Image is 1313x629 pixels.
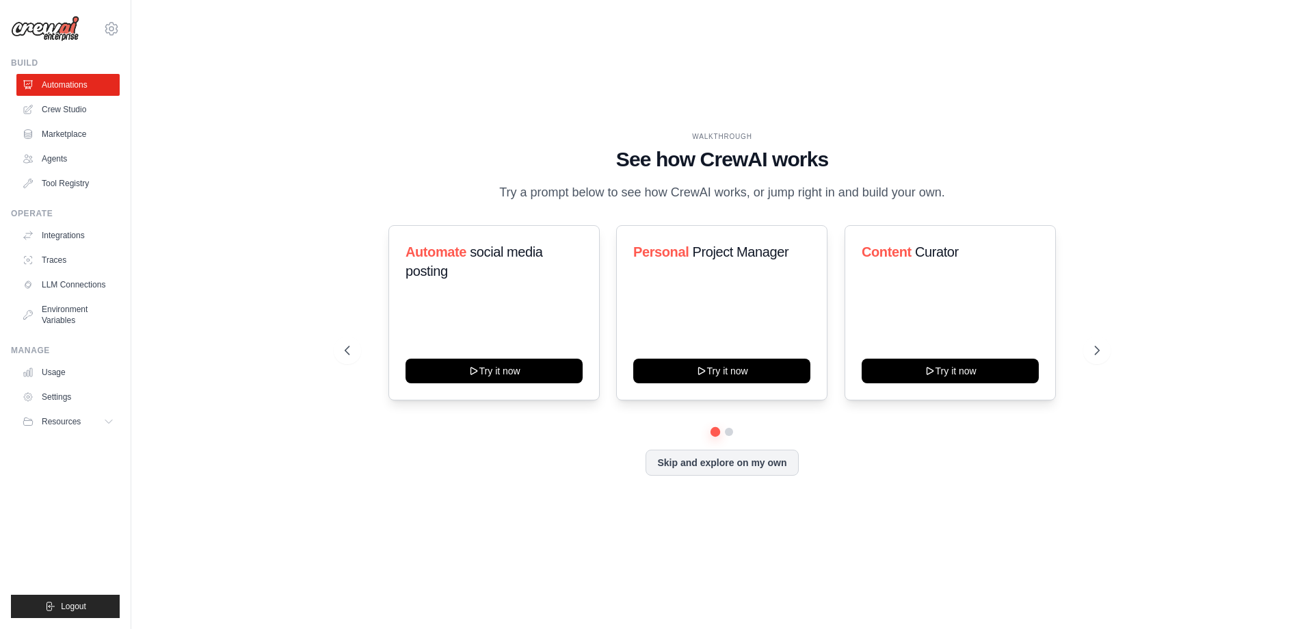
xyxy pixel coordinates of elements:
a: Automations [16,74,120,96]
button: Skip and explore on my own [646,450,798,476]
p: Try a prompt below to see how CrewAI works, or jump right in and build your own. [492,183,952,203]
div: Operate [11,208,120,219]
span: Logout [61,601,86,612]
button: Logout [11,595,120,618]
button: Try it now [633,359,810,383]
a: Agents [16,148,120,170]
a: Traces [16,249,120,271]
span: Content [862,244,912,259]
a: Crew Studio [16,99,120,120]
span: Curator [915,244,959,259]
div: WALKTHROUGH [345,131,1100,142]
div: Build [11,57,120,68]
button: Try it now [406,359,583,383]
a: Integrations [16,224,120,246]
a: Marketplace [16,123,120,145]
a: LLM Connections [16,274,120,296]
h1: See how CrewAI works [345,147,1100,172]
button: Try it now [862,359,1039,383]
span: Personal [633,244,689,259]
div: Manage [11,345,120,356]
button: Resources [16,411,120,433]
span: social media posting [406,244,543,279]
a: Usage [16,361,120,383]
img: Logo [11,16,79,42]
span: Resources [42,416,81,427]
a: Tool Registry [16,172,120,194]
span: Project Manager [693,244,789,259]
span: Automate [406,244,466,259]
a: Settings [16,386,120,408]
a: Environment Variables [16,298,120,331]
